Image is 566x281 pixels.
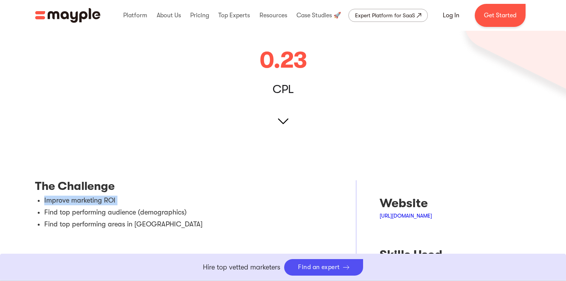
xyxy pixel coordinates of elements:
a: Get Started [475,4,526,27]
img: Mayple logo [35,8,100,23]
div: Find an expert [298,264,340,271]
div: 0.23 [260,49,307,72]
h3: The Challenge [35,180,333,196]
a: [URL][DOMAIN_NAME] [380,213,432,219]
div: Resources [258,3,289,28]
div: Pricing [188,3,211,28]
div: About Us [155,3,183,28]
li: Find top performing audience (demographics) [44,208,333,217]
li: Improve marketing ROI [44,196,333,205]
div: Platform [121,3,149,28]
a: Log In [434,6,469,25]
iframe: Chat Widget [527,244,566,281]
div: Website [380,196,459,211]
div: Skills Used [380,247,459,263]
div: CPL [273,85,294,93]
a: home [35,8,100,23]
div: Top Experts [216,3,252,28]
p: Hire top vetted marketers [203,262,280,273]
a: Expert Platform for SaaS [348,9,428,22]
div: Expert Platform for SaaS [355,11,415,20]
li: Find top performing areas in [GEOGRAPHIC_DATA] [44,219,333,229]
